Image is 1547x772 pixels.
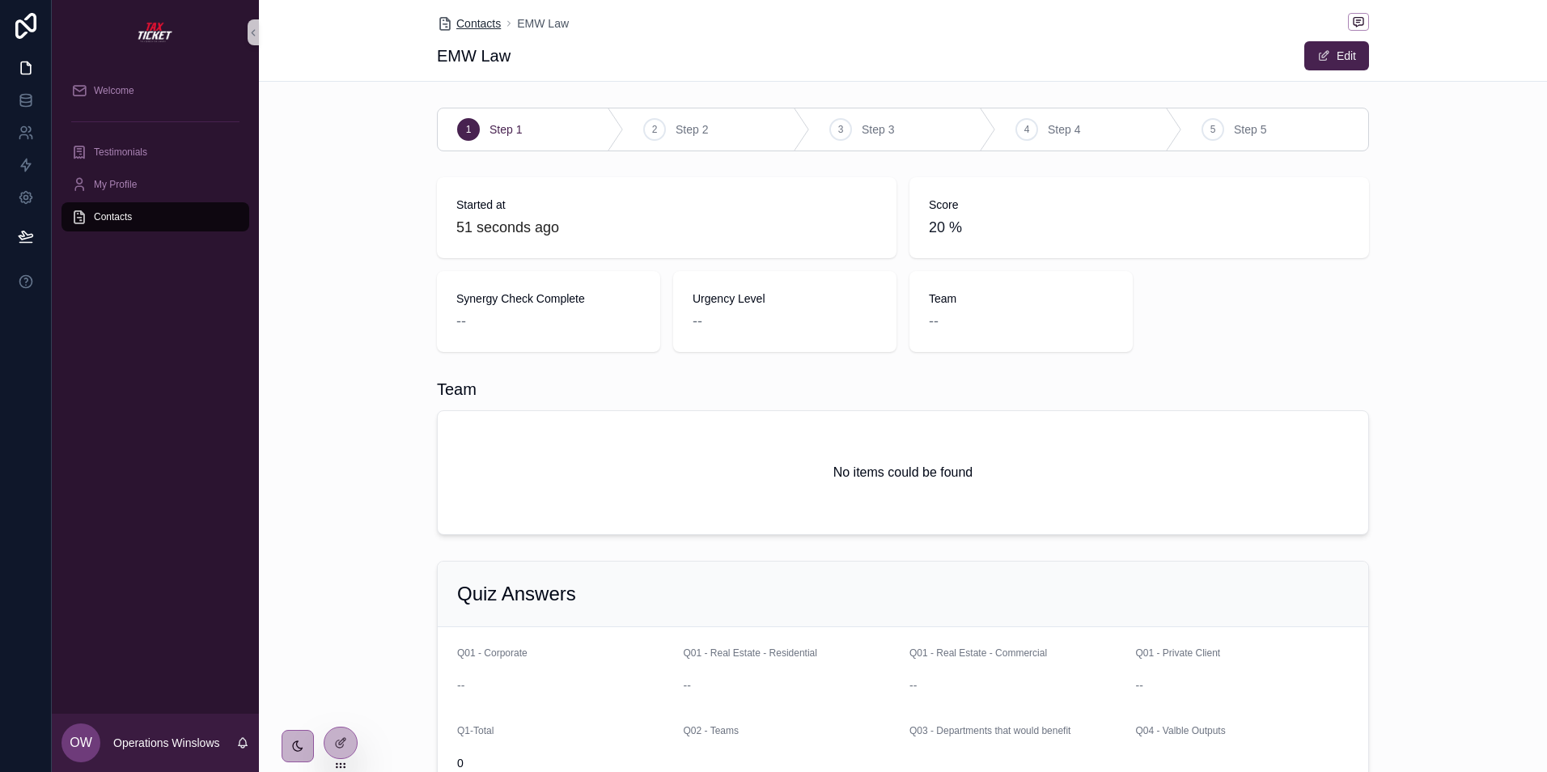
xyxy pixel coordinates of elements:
[457,755,671,771] span: 0
[136,19,175,45] img: App logo
[838,123,844,136] span: 3
[456,291,641,307] span: Synergy Check Complete
[457,677,464,694] span: --
[94,178,137,191] span: My Profile
[684,725,739,736] span: Q02 - Teams
[517,15,569,32] a: EMW Law
[1136,725,1226,736] span: Q04 - Valble Outputs
[456,310,466,333] span: --
[456,216,559,239] p: 51 seconds ago
[94,84,134,97] span: Welcome
[833,463,973,482] h2: No items could be found
[684,647,817,659] span: Q01 - Real Estate - Residential
[929,216,1350,239] span: 20 %
[929,310,939,333] span: --
[1210,123,1216,136] span: 5
[437,45,511,67] h1: EMW Law
[490,121,522,138] span: Step 1
[652,123,658,136] span: 2
[94,146,147,159] span: Testimonials
[94,210,132,223] span: Contacts
[676,121,708,138] span: Step 2
[1304,41,1369,70] button: Edit
[61,202,249,231] a: Contacts
[61,170,249,199] a: My Profile
[466,123,472,136] span: 1
[862,121,894,138] span: Step 3
[457,725,494,736] span: Q1-Total
[1136,647,1221,659] span: Q01 - Private Client
[457,647,528,659] span: Q01 - Corporate
[909,677,917,694] span: --
[61,138,249,167] a: Testimonials
[437,15,501,32] a: Contacts
[456,197,877,213] span: Started at
[909,725,1070,736] span: Q03 - Departments that would benefit
[1048,121,1080,138] span: Step 4
[61,76,249,105] a: Welcome
[693,310,702,333] span: --
[113,735,220,751] p: Operations Winslows
[1234,121,1266,138] span: Step 5
[684,677,691,694] span: --
[52,65,259,252] div: scrollable content
[456,15,501,32] span: Contacts
[929,291,1113,307] span: Team
[1024,123,1030,136] span: 4
[437,378,477,401] h1: Team
[457,581,576,607] h2: Quiz Answers
[909,647,1047,659] span: Q01 - Real Estate - Commercial
[70,733,92,753] span: OW
[929,197,1350,213] span: Score
[1136,677,1143,694] span: --
[693,291,877,307] span: Urgency Level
